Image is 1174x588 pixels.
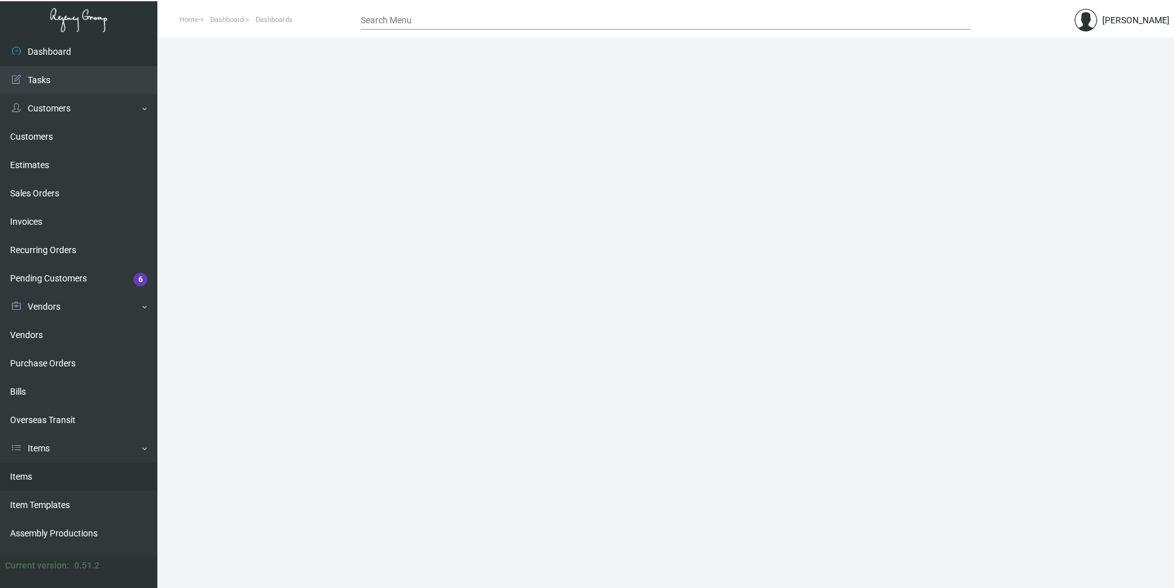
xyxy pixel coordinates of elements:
span: Dashboards [256,16,293,24]
span: Home [179,16,198,24]
div: 0.51.2 [74,559,99,572]
span: Dashboard [210,16,244,24]
div: [PERSON_NAME] [1102,14,1170,27]
img: admin@bootstrapmaster.com [1075,9,1097,31]
div: Current version: [5,559,69,572]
